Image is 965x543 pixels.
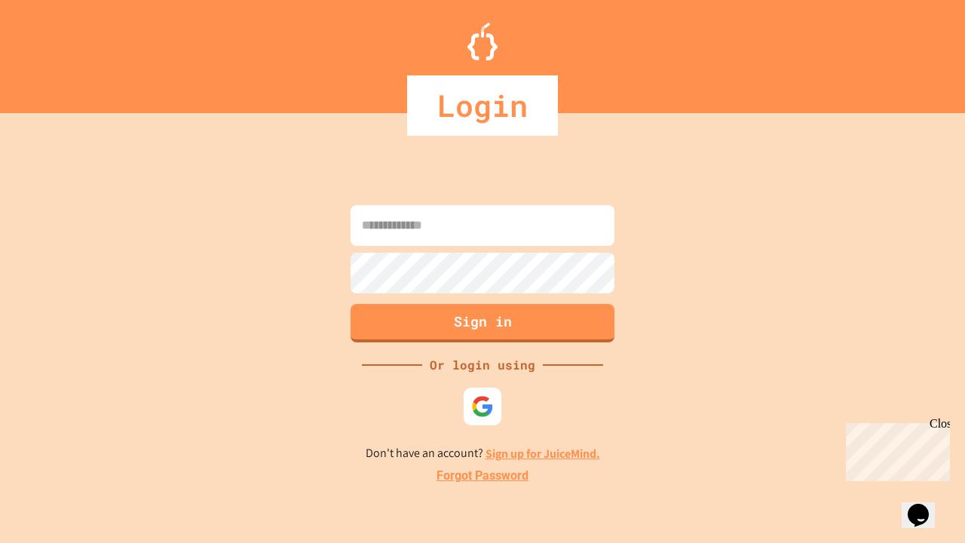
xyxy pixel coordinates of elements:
a: Sign up for JuiceMind. [486,446,600,462]
img: google-icon.svg [471,395,494,418]
p: Don't have an account? [366,444,600,463]
a: Forgot Password [437,467,528,485]
div: Or login using [422,356,543,374]
button: Sign in [351,304,614,342]
div: Chat with us now!Close [6,6,104,96]
div: Login [407,75,558,136]
iframe: chat widget [902,483,950,528]
img: Logo.svg [467,23,498,60]
iframe: chat widget [840,417,950,481]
